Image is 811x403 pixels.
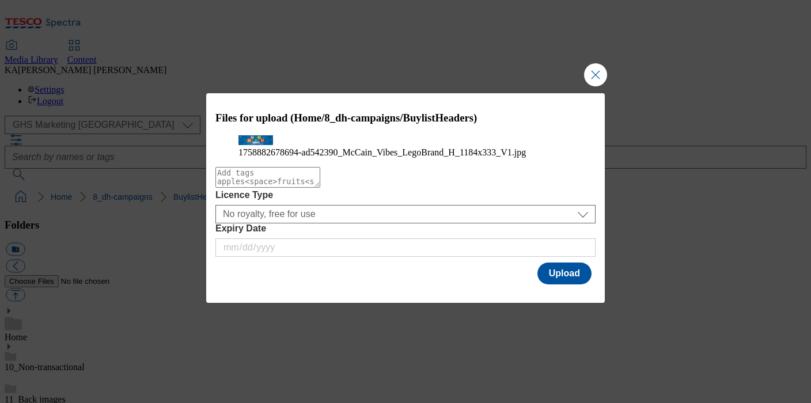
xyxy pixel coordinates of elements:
[537,263,592,284] button: Upload
[215,223,596,234] label: Expiry Date
[215,112,596,124] h3: Files for upload (Home/8_dh-campaigns/BuylistHeaders)
[238,147,573,158] figcaption: 1758882678694-ad542390_McCain_Vibes_LegoBrand_H_1184x333_V1.jpg
[206,93,605,303] div: Modal
[238,135,273,145] img: preview
[584,63,607,86] button: Close Modal
[215,190,596,200] label: Licence Type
